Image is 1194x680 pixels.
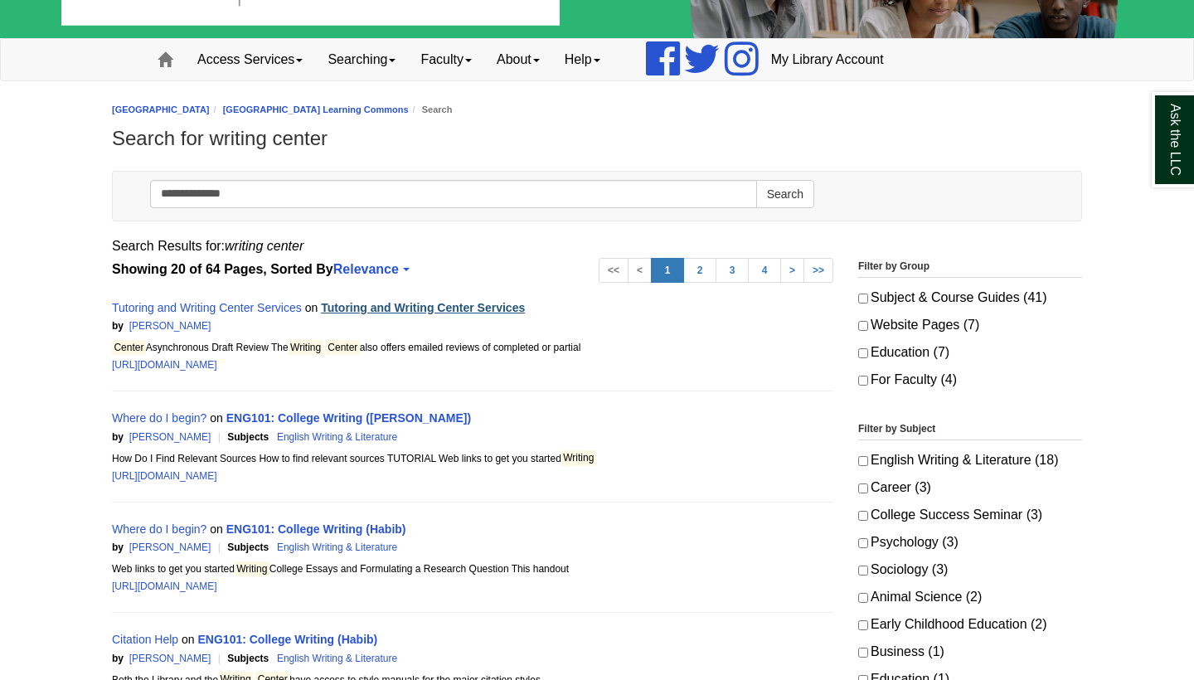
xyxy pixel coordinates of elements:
label: Animal Science (2) [858,585,1082,609]
label: College Success Seminar (3) [858,503,1082,527]
em: writing center [225,239,303,253]
legend: Filter by Subject [858,420,1082,440]
a: 3 [716,258,749,283]
a: [URL][DOMAIN_NAME] [112,359,217,371]
span: on [210,411,223,425]
mark: Writing [289,340,323,356]
span: 13.90 [400,542,502,553]
label: Career (3) [858,476,1082,499]
input: English Writing & Literature (18) [858,456,868,466]
input: College Success Seminar (3) [858,511,868,521]
span: Search Score [414,542,478,553]
a: [PERSON_NAME] [129,542,211,553]
label: For Faculty (4) [858,368,1082,391]
input: Animal Science (2) [858,593,868,603]
span: Search Score [414,431,478,443]
mark: Writing [235,561,269,577]
input: Career (3) [858,483,868,493]
span: 28.64 [214,320,316,332]
a: [URL][DOMAIN_NAME] [112,580,217,592]
a: About [484,39,552,80]
a: 1 [651,258,684,283]
div: How Do I Find Relevant Sources How to find relevant sources TUTORIAL Web links to get you started [112,450,833,468]
a: My Library Account [759,39,896,80]
a: ENG101: College Writing ([PERSON_NAME]) [226,411,471,425]
a: Relevance [333,262,407,276]
span: | [400,653,410,664]
span: by [112,431,124,443]
span: | [400,431,410,443]
a: Where do I begin? [112,522,206,536]
a: 2 [683,258,716,283]
label: Psychology (3) [858,531,1082,554]
span: | [214,542,225,553]
input: Business (1) [858,648,868,658]
ul: Search Pagination [599,258,833,283]
nav: breadcrumb [112,102,1082,118]
legend: Filter by Group [858,258,1082,278]
a: << [599,258,629,283]
h1: Search for writing center [112,127,1082,150]
a: Access Services [185,39,315,80]
a: > [780,258,804,283]
span: by [112,320,124,332]
label: Website Pages (7) [858,313,1082,337]
a: Searching [315,39,408,80]
span: on [305,301,318,314]
span: | [214,431,225,443]
a: ENG101: College Writing (Habib) [198,633,378,646]
span: | [214,320,225,332]
label: Subject & Course Guides (41) [858,286,1082,309]
input: Website Pages (7) [858,321,868,331]
a: [URL][DOMAIN_NAME] [112,470,217,482]
a: [GEOGRAPHIC_DATA] [112,104,210,114]
a: Tutoring and Writing Center Services [321,301,525,314]
mark: Center [326,340,360,356]
a: Help [552,39,613,80]
span: by [112,542,124,553]
span: Search Score [227,320,291,332]
span: Subjects [227,653,271,664]
a: < [628,258,652,283]
a: >> [803,258,833,283]
li: Search [409,102,453,118]
input: Sociology (3) [858,566,868,576]
a: English Writing & Literature [277,542,397,553]
a: Where do I begin? [112,411,206,425]
a: 4 [748,258,781,283]
input: Education (7) [858,348,868,358]
span: Subjects [227,431,271,443]
strong: Showing 20 of 64 Pages, Sorted By [112,258,833,281]
label: English Writing & Literature (18) [858,449,1082,472]
span: | [400,542,410,553]
mark: Writing [561,450,596,466]
span: 13.58 [400,653,502,664]
div: Asynchronous Draft Review The also offers emailed reviews of completed or partial [112,339,833,357]
mark: Center [112,340,146,356]
span: Subjects [227,542,271,553]
input: Early Childhood Education (2) [858,620,868,630]
a: Tutoring and Writing Center Services [112,301,302,314]
label: Early Childhood Education (2) [858,613,1082,636]
a: [GEOGRAPHIC_DATA] Learning Commons [223,104,409,114]
a: [PERSON_NAME] [129,653,211,664]
label: Sociology (3) [858,558,1082,581]
span: | [214,653,225,664]
label: Education (7) [858,341,1082,364]
span: 13.94 [400,431,502,443]
div: Search Results for: [112,235,1082,258]
a: [PERSON_NAME] [129,320,211,332]
div: Web links to get you started College Essays and Formulating a Research Question This handout [112,561,833,578]
a: English Writing & Literature [277,431,397,443]
a: Faculty [408,39,484,80]
input: For Faculty (4) [858,376,868,386]
input: Subject & Course Guides (41) [858,294,868,304]
span: Search Score [414,653,478,664]
a: [PERSON_NAME] [129,431,211,443]
a: English Writing & Literature [277,653,397,664]
button: Search [756,180,814,208]
span: on [210,522,223,536]
a: ENG101: College Writing (Habib) [226,522,406,536]
a: Citation Help [112,633,178,646]
span: by [112,653,124,664]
